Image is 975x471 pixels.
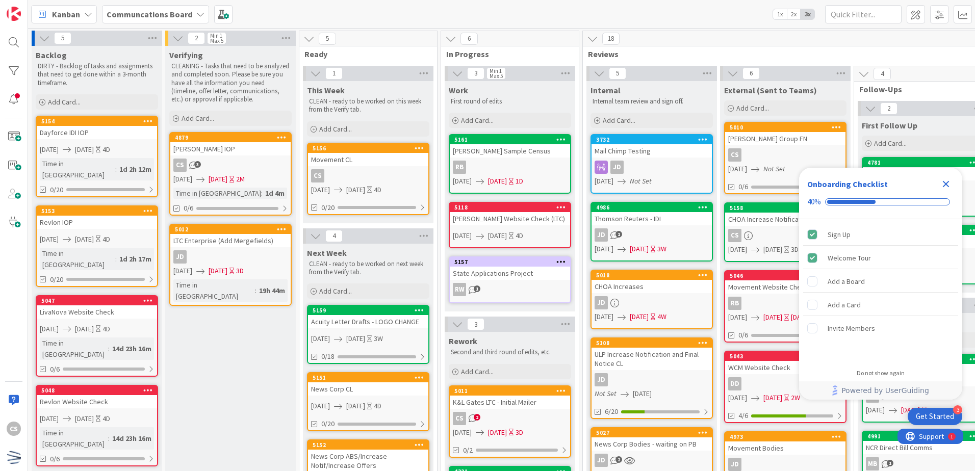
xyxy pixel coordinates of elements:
[263,188,287,199] div: 1d 4m
[115,253,117,265] span: :
[615,456,622,463] span: 2
[450,161,570,174] div: RB
[866,457,879,470] div: MB
[828,275,865,287] div: Add a Board
[236,174,245,185] div: 2M
[738,181,748,192] span: 0/6
[102,234,110,245] div: 4D
[724,122,846,194] a: 5010[PERSON_NAME] Group FNCS[DATE]Not Set0/6
[725,271,845,280] div: 5046
[194,161,201,168] span: 3
[40,144,59,155] span: [DATE]
[450,267,570,280] div: State Applications Project
[110,343,154,354] div: 14d 23h 16m
[516,427,523,438] div: 3D
[592,203,712,212] div: 4986
[799,381,962,400] div: Footer
[307,305,429,364] a: 5159Acuity Letter Drafts - LOGO CHANGE[DATE][DATE]3W0/18
[50,454,60,464] span: 0/6
[592,161,712,174] div: JD
[102,324,110,334] div: 4D
[307,143,429,215] a: 5156Movement CLCS[DATE][DATE]4D0/20
[773,9,787,19] span: 1x
[725,229,845,242] div: CS
[595,454,608,467] div: JD
[40,427,108,450] div: Time in [GEOGRAPHIC_DATA]
[37,216,157,229] div: Revlon IOP
[591,202,713,261] a: 4986Thomson Reuters - IDIJD[DATE][DATE]3W
[866,405,885,415] span: [DATE]
[516,230,523,241] div: 4D
[308,373,428,382] div: 5151
[311,169,324,182] div: CS
[728,244,747,255] span: [DATE]
[102,413,110,424] div: 4D
[728,164,747,174] span: [DATE]
[725,441,845,455] div: Movement Bodies
[592,271,712,280] div: 5018
[50,274,63,285] span: 0/20
[450,386,570,409] div: 5011K&L Gates LTC - Initial Mailer
[374,185,381,195] div: 4D
[182,114,214,123] span: Add Card...
[41,387,157,394] div: 5048
[725,352,845,361] div: 5043
[763,164,785,173] i: Not Set
[807,197,821,206] div: 40%
[75,234,94,245] span: [DATE]
[21,2,46,14] span: Support
[454,387,570,395] div: 5011
[730,272,845,279] div: 5046
[40,158,115,180] div: Time in [GEOGRAPHIC_DATA]
[736,103,769,113] span: Add Card...
[313,441,428,449] div: 5152
[725,148,845,162] div: CS
[725,271,845,294] div: 5046Movement Website Check
[791,244,799,255] div: 3D
[236,266,244,276] div: 3D
[308,153,428,166] div: Movement CL
[799,168,962,400] div: Checklist Container
[730,353,845,360] div: 5043
[463,445,473,456] span: 0/2
[938,176,954,192] div: Close Checklist
[595,373,608,386] div: JD
[725,377,845,390] div: DD
[630,244,649,254] span: [DATE]
[40,234,59,245] span: [DATE]
[117,164,154,175] div: 1d 2h 12m
[596,204,712,211] div: 4986
[453,412,466,425] div: CS
[454,204,570,211] div: 5118
[319,124,352,134] span: Add Card...
[308,373,428,396] div: 5151News Corp CL
[828,299,861,311] div: Add a Card
[488,176,507,187] span: [DATE]
[308,315,428,328] div: Acuity Letter Drafts - LOGO CHANGE
[75,144,94,155] span: [DATE]
[828,252,871,264] div: Welcome Tour
[591,270,713,329] a: 5018CHOA IncreasesJD[DATE][DATE]4W
[450,386,570,396] div: 5011
[313,145,428,152] div: 5156
[630,176,652,186] i: Not Set
[52,8,80,20] span: Kanban
[75,324,94,334] span: [DATE]
[724,202,846,262] a: 5158CHOA Increase NotificationCS[DATE][DATE]3D
[313,374,428,381] div: 5151
[461,116,494,125] span: Add Card...
[803,294,958,316] div: Add a Card is incomplete.
[657,311,666,322] div: 4W
[595,389,617,398] i: Not Set
[516,176,523,187] div: 1D
[170,159,291,172] div: CS
[209,266,227,276] span: [DATE]
[657,244,666,254] div: 3W
[725,458,845,471] div: JD
[450,283,570,296] div: RW
[453,427,472,438] span: [DATE]
[311,185,330,195] span: [DATE]
[725,213,845,226] div: CHOA Increase Notification
[725,297,845,310] div: RB
[453,176,472,187] span: [DATE]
